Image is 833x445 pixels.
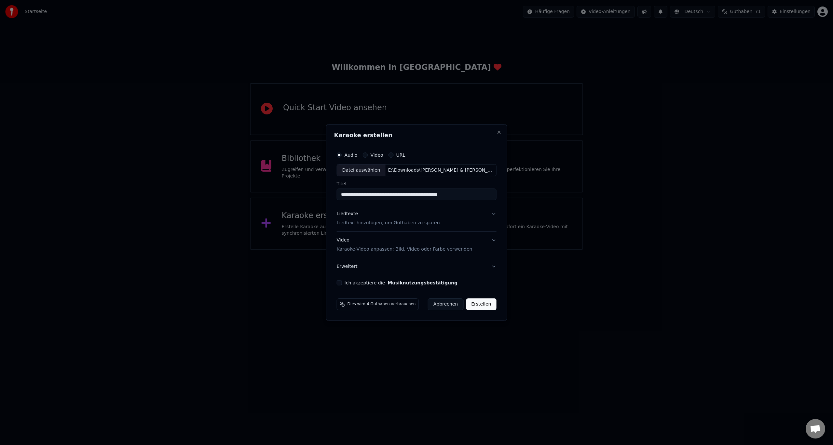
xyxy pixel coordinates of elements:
[370,153,383,157] label: Video
[337,211,358,217] div: Liedtexte
[337,237,472,253] div: Video
[388,281,457,285] button: Ich akzeptiere die
[337,258,497,275] button: Erweitert
[428,298,463,310] button: Abbrechen
[337,232,497,258] button: VideoKaraoke-Video anpassen: Bild, Video oder Farbe verwenden
[337,206,497,232] button: LiedtexteLiedtext hinzufügen, um Guthaben zu sparen
[337,220,440,227] p: Liedtext hinzufügen, um Guthaben zu sparen
[385,167,496,174] div: E:\Downloads\[PERSON_NAME] & [PERSON_NAME] - Idiot - Instrumental und Karaoke.mp3
[337,246,472,253] p: Karaoke-Video anpassen: Bild, Video oder Farbe verwenden
[466,298,496,310] button: Erstellen
[337,182,497,186] label: Titel
[348,302,416,307] span: Dies wird 4 Guthaben verbrauchen
[345,281,457,285] label: Ich akzeptiere die
[334,132,499,138] h2: Karaoke erstellen
[396,153,405,157] label: URL
[337,164,386,176] div: Datei auswählen
[345,153,358,157] label: Audio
